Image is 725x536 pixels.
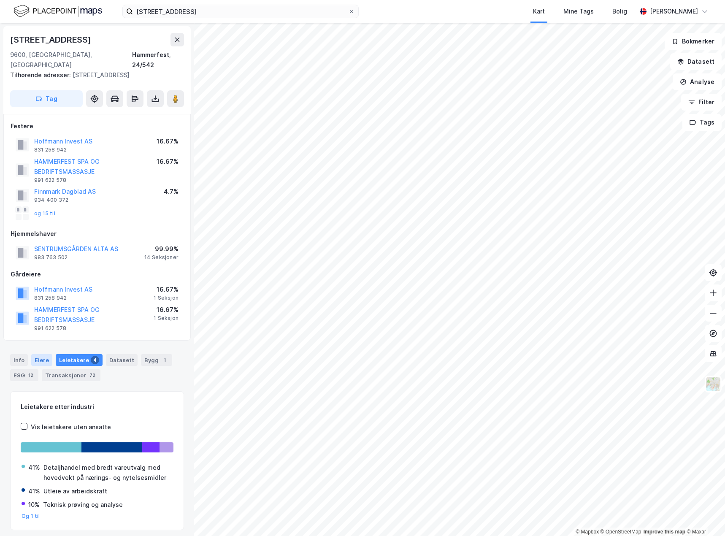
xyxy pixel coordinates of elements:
[10,33,93,46] div: [STREET_ADDRESS]
[533,6,545,16] div: Kart
[670,53,722,70] button: Datasett
[34,325,66,332] div: 991 622 578
[576,529,599,535] a: Mapbox
[34,177,66,184] div: 991 622 578
[133,5,348,18] input: Søk på adresse, matrikkel, gårdeiere, leietakere eller personer
[56,354,103,366] div: Leietakere
[10,369,38,381] div: ESG
[154,305,179,315] div: 16.67%
[10,90,83,107] button: Tag
[705,376,721,392] img: Z
[10,50,132,70] div: 9600, [GEOGRAPHIC_DATA], [GEOGRAPHIC_DATA]
[157,136,179,146] div: 16.67%
[11,121,184,131] div: Festere
[681,94,722,111] button: Filter
[154,295,179,301] div: 1 Seksjon
[91,356,99,364] div: 4
[132,50,184,70] div: Hammerfest, 24/542
[683,495,725,536] iframe: Chat Widget
[34,254,68,261] div: 983 763 502
[22,513,40,520] button: Og 1 til
[665,33,722,50] button: Bokmerker
[682,114,722,131] button: Tags
[644,529,685,535] a: Improve this map
[43,500,123,510] div: Teknisk prøving og analyse
[673,73,722,90] button: Analyse
[27,371,35,379] div: 12
[28,500,40,510] div: 10%
[21,402,173,412] div: Leietakere etter industri
[34,197,68,203] div: 934 400 372
[34,295,67,301] div: 831 258 942
[650,6,698,16] div: [PERSON_NAME]
[28,463,40,473] div: 41%
[31,422,111,432] div: Vis leietakere uten ansatte
[11,229,184,239] div: Hjemmelshaver
[144,244,179,254] div: 99.99%
[43,486,107,496] div: Utleie av arbeidskraft
[28,486,40,496] div: 41%
[157,157,179,167] div: 16.67%
[160,356,169,364] div: 1
[10,70,177,80] div: [STREET_ADDRESS]
[14,4,102,19] img: logo.f888ab2527a4732fd821a326f86c7f29.svg
[10,354,28,366] div: Info
[11,269,184,279] div: Gårdeiere
[106,354,138,366] div: Datasett
[154,315,179,322] div: 1 Seksjon
[43,463,173,483] div: Detaljhandel med bredt vareutvalg med hovedvekt på nærings- og nytelsesmidler
[563,6,594,16] div: Mine Tags
[31,354,52,366] div: Eiere
[34,146,67,153] div: 831 258 942
[141,354,172,366] div: Bygg
[42,369,100,381] div: Transaksjoner
[88,371,97,379] div: 72
[164,187,179,197] div: 4.7%
[154,284,179,295] div: 16.67%
[601,529,641,535] a: OpenStreetMap
[612,6,627,16] div: Bolig
[144,254,179,261] div: 14 Seksjoner
[10,71,73,79] span: Tilhørende adresser:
